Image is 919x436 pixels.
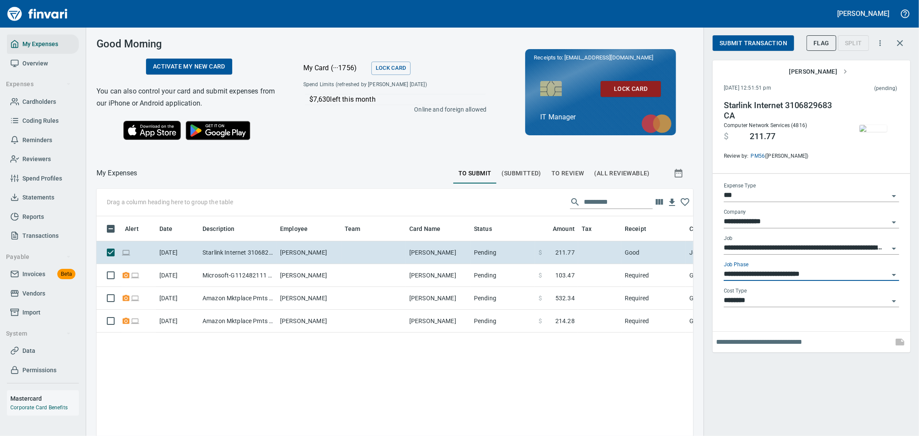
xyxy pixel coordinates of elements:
[159,224,173,234] span: Date
[303,81,456,89] span: Spend Limits (refreshed by [PERSON_NAME] [DATE])
[686,287,901,310] td: GL (1) / 8101.81.10: IT Hardware
[474,224,492,234] span: Status
[539,294,542,302] span: $
[3,249,75,265] button: Payable
[199,241,277,264] td: Starlink Internet 3106829683 CA
[22,365,56,376] span: Permissions
[888,243,900,255] button: Open
[470,287,535,310] td: Pending
[146,59,232,75] a: Activate my new card
[199,264,277,287] td: Microsoft-G112482111 Redmond WA
[7,111,79,131] a: Coding Rules
[121,295,131,301] span: Receipt Required
[22,307,40,318] span: Import
[724,131,729,142] span: $
[686,264,901,287] td: GL (1) / 8281.81.10: IT Software/Licensing/Support
[724,210,746,215] label: Company
[22,346,35,356] span: Data
[689,224,720,234] span: Coding
[131,295,140,301] span: Online transaction
[689,224,709,234] span: Coding
[724,289,747,294] label: Cost Type
[724,184,756,189] label: Expense Type
[595,168,650,179] span: (All Reviewable)
[555,271,575,280] span: 103.47
[686,241,901,264] td: Job (1) / 252507.: Highway 99 BRT - Corridor and [GEOGRAPHIC_DATA] / 1003. .: General Requirement...
[6,252,71,262] span: Payable
[888,295,900,307] button: Open
[121,249,131,255] span: Online transaction
[540,112,661,122] p: IT Manager
[813,38,829,49] span: Flag
[22,288,45,299] span: Vendors
[835,7,891,20] button: [PERSON_NAME]
[376,63,406,73] span: Lock Card
[555,294,575,302] span: 532.34
[7,188,79,207] a: Statements
[890,332,910,352] span: This records your note into the expense
[97,168,137,178] nav: breadcrumb
[309,94,486,105] p: $7,630 left this month
[22,97,56,107] span: Cardholders
[159,224,184,234] span: Date
[156,241,199,264] td: [DATE]
[470,241,535,264] td: Pending
[296,105,487,114] p: Online and foreign allowed
[720,38,787,49] span: Submit Transaction
[871,34,890,53] button: More
[838,9,889,18] h5: [PERSON_NAME]
[406,287,470,310] td: [PERSON_NAME]
[22,154,51,165] span: Reviewers
[97,168,137,178] p: My Expenses
[724,122,807,128] span: Computer Network Services (4816)
[153,61,225,72] span: Activate my new card
[724,84,823,93] span: [DATE] 12:51:51 pm
[125,224,150,234] span: Alert
[371,62,411,75] button: Lock Card
[123,121,181,140] img: Download on the App Store
[7,169,79,188] a: Spend Profiles
[502,168,541,179] span: (Submitted)
[7,34,79,54] a: My Expenses
[7,361,79,380] a: Permissions
[202,224,246,234] span: Description
[785,64,851,80] button: [PERSON_NAME]
[555,317,575,325] span: 214.28
[406,264,470,287] td: [PERSON_NAME]
[621,241,686,264] td: Good
[539,248,542,257] span: $
[107,198,233,206] p: Drag a column heading here to group the table
[3,326,75,342] button: System
[5,3,70,24] img: Finvari
[625,224,657,234] span: Receipt
[7,92,79,112] a: Cardholders
[156,310,199,333] td: [DATE]
[555,248,575,257] span: 211.77
[345,224,372,234] span: Team
[6,328,71,339] span: System
[125,224,139,234] span: Alert
[22,269,45,280] span: Invoices
[277,264,341,287] td: [PERSON_NAME]
[406,310,470,333] td: [PERSON_NAME]
[621,310,686,333] td: Required
[7,54,79,73] a: Overview
[22,135,52,146] span: Reminders
[7,149,79,169] a: Reviewers
[621,264,686,287] td: Required
[679,196,692,209] button: Click to remember these column choices
[181,116,255,145] img: Get it on Google Play
[749,153,765,159] a: PM56
[409,224,452,234] span: Card Name
[280,224,319,234] span: Employee
[10,405,68,411] a: Corporate Card Benefits
[7,341,79,361] a: Data
[406,241,470,264] td: [PERSON_NAME]
[22,115,59,126] span: Coding Rules
[789,66,847,77] span: [PERSON_NAME]
[22,173,62,184] span: Spend Profiles
[534,53,667,62] p: Receipts to:
[686,310,901,333] td: GL (1) / 8101.81.10: IT Hardware
[199,287,277,310] td: Amazon Mktplace Pmts [DOMAIN_NAME][URL] WA
[156,264,199,287] td: [DATE]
